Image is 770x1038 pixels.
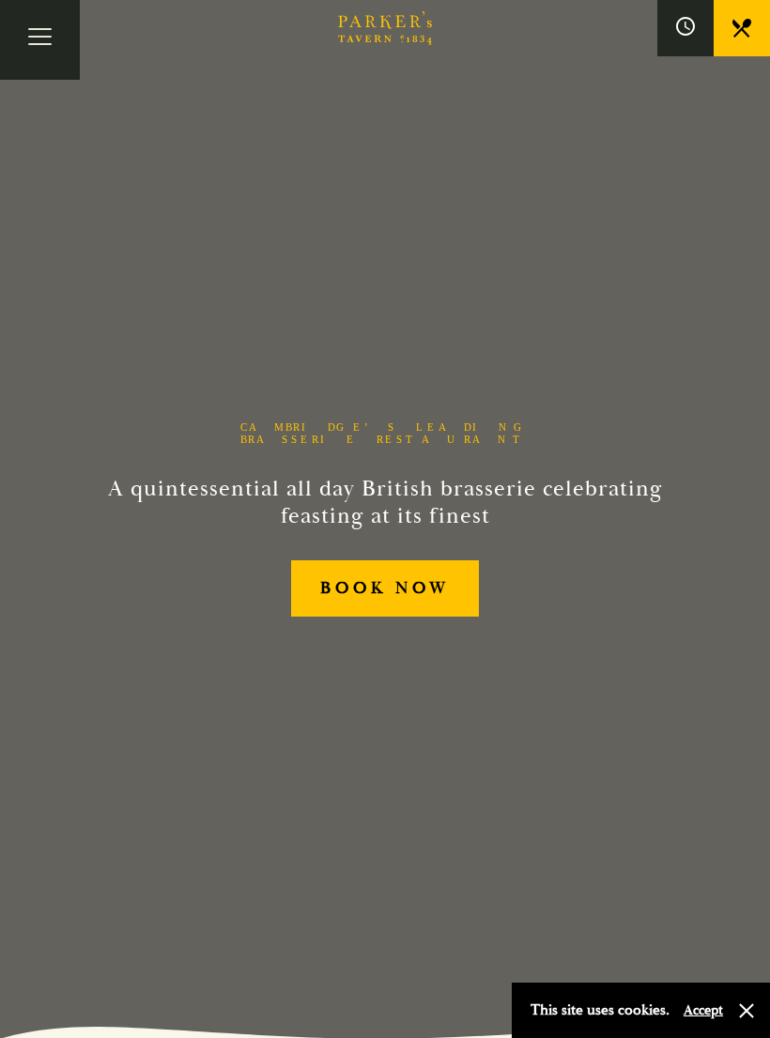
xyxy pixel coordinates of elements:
[291,560,478,618] a: BOOK NOW
[211,421,559,446] h1: Cambridge’s Leading Brasserie Restaurant
[684,1001,723,1019] button: Accept
[531,997,670,1024] p: This site uses cookies.
[737,1001,756,1020] button: Close and accept
[107,476,663,530] h2: A quintessential all day British brasserie celebrating feasting at its finest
